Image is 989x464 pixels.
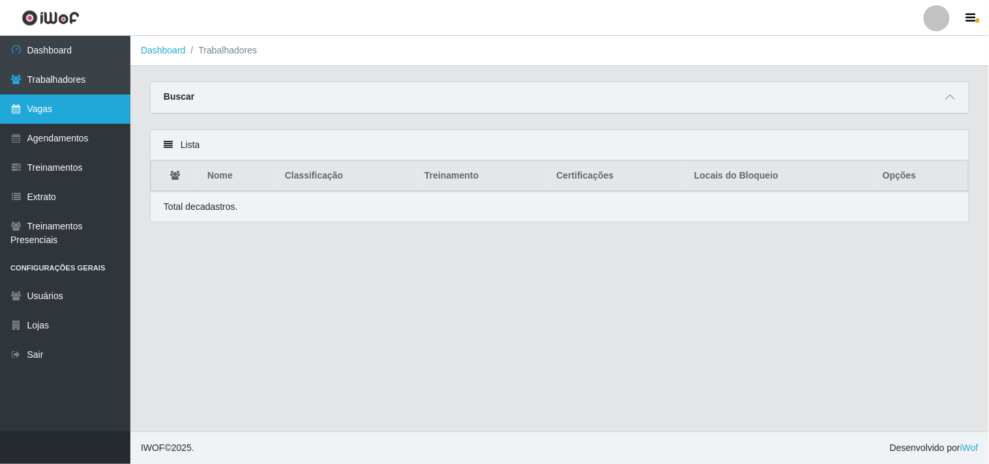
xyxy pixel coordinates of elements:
[417,161,549,192] th: Treinamento
[151,130,969,160] div: Lista
[875,161,968,192] th: Opções
[549,161,686,192] th: Certificações
[141,441,194,455] span: © 2025 .
[199,161,277,192] th: Nome
[164,200,238,214] p: Total de cadastros.
[960,442,979,453] a: iWof
[141,45,186,55] a: Dashboard
[186,44,258,57] li: Trabalhadores
[164,91,194,102] strong: Buscar
[277,161,417,192] th: Classificação
[22,10,80,26] img: CoreUI Logo
[130,36,989,66] nav: breadcrumb
[890,441,979,455] span: Desenvolvido por
[686,161,875,192] th: Locais do Bloqueio
[141,442,165,453] span: IWOF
